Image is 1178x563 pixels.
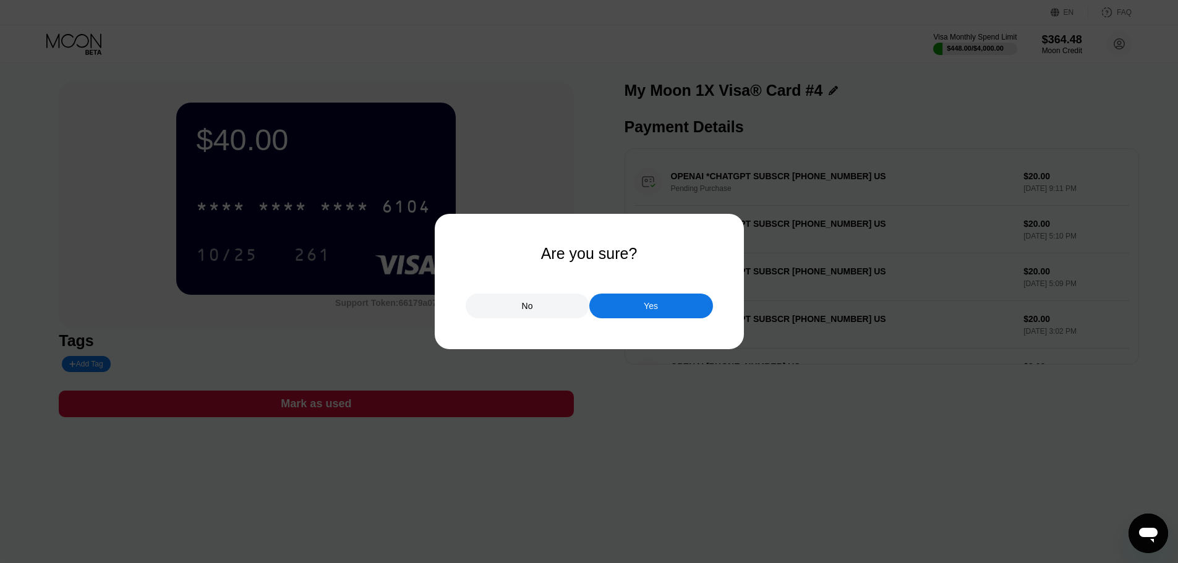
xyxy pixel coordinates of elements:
[466,294,589,318] div: No
[522,300,533,311] div: No
[644,300,658,311] div: Yes
[541,245,638,263] div: Are you sure?
[1129,514,1168,553] iframe: Mesajlaşma penceresini başlatma düğmesi
[589,294,713,318] div: Yes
